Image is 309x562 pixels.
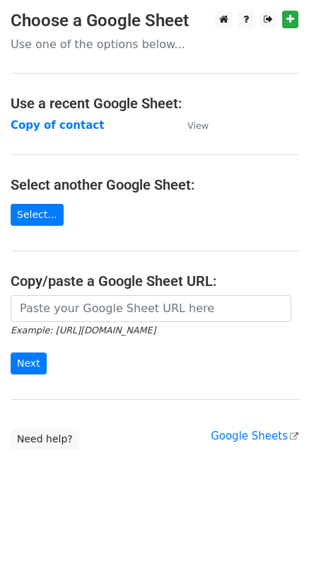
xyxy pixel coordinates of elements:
[11,204,64,226] a: Select...
[11,176,298,193] h4: Select another Google Sheet:
[173,119,209,132] a: View
[11,37,298,52] p: Use one of the options below...
[11,428,79,450] a: Need help?
[11,273,298,289] h4: Copy/paste a Google Sheet URL:
[187,120,209,131] small: View
[11,11,298,31] h3: Choose a Google Sheet
[11,119,104,132] a: Copy of contact
[11,325,156,336] small: Example: [URL][DOMAIN_NAME]
[11,95,298,112] h4: Use a recent Google Sheet:
[11,352,47,374] input: Next
[11,295,291,322] input: Paste your Google Sheet URL here
[211,430,298,442] a: Google Sheets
